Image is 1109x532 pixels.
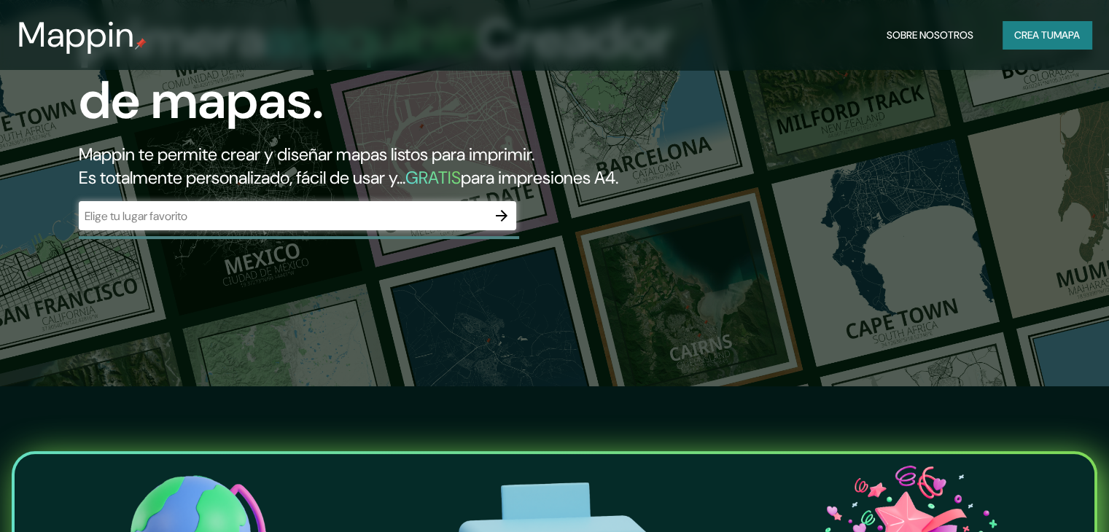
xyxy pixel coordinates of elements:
font: Mappin te permite crear y diseñar mapas listos para imprimir. [79,143,534,165]
button: Crea tumapa [1003,21,1092,49]
img: pin de mapeo [135,38,147,50]
input: Elige tu lugar favorito [79,208,487,224]
button: Sobre nosotros [881,21,979,49]
font: Sobre nosotros [887,28,973,42]
font: mapa [1054,28,1080,42]
font: Crea tu [1014,28,1054,42]
font: Mappin [17,12,135,58]
font: para impresiones A4. [461,166,618,189]
font: GRATIS [405,166,461,189]
font: Es totalmente personalizado, fácil de usar y... [79,166,405,189]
